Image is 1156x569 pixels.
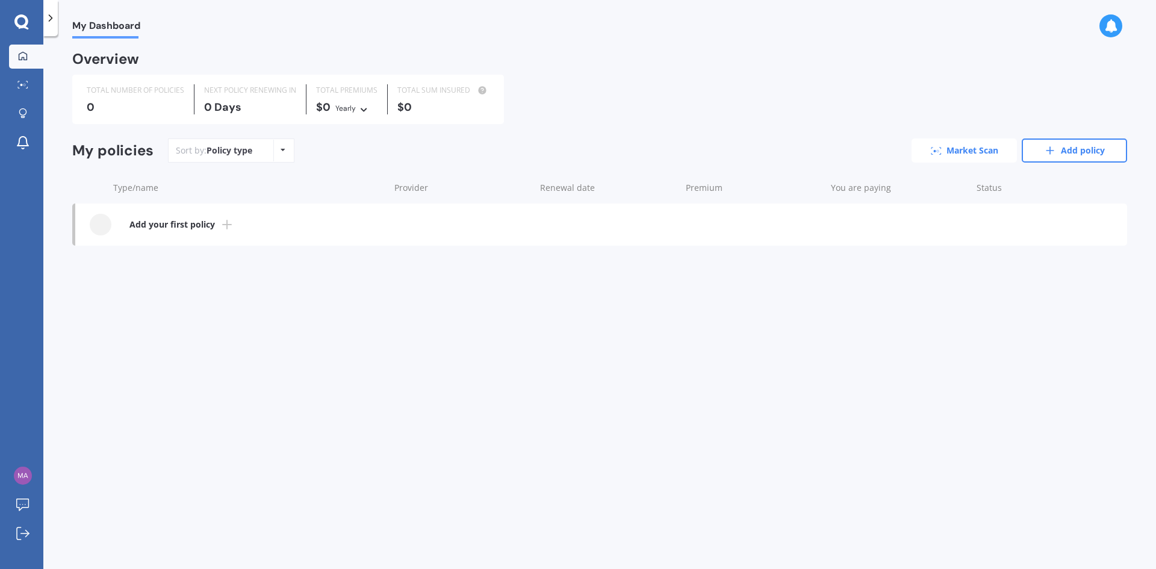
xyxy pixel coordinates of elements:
[129,219,215,231] b: Add your first policy
[87,84,184,96] div: TOTAL NUMBER OF POLICIES
[912,138,1017,163] a: Market Scan
[72,53,139,65] div: Overview
[316,101,378,114] div: $0
[335,102,356,114] div: Yearly
[316,84,378,96] div: TOTAL PREMIUMS
[831,182,967,194] div: You are paying
[72,20,140,36] span: My Dashboard
[397,84,489,96] div: TOTAL SUM INSURED
[397,101,489,113] div: $0
[72,142,154,160] div: My policies
[1022,138,1127,163] a: Add policy
[540,182,676,194] div: Renewal date
[204,101,296,113] div: 0 Days
[113,182,385,194] div: Type/name
[87,101,184,113] div: 0
[977,182,1067,194] div: Status
[176,145,252,157] div: Sort by:
[75,204,1127,246] a: Add your first policy
[207,145,252,157] div: Policy type
[204,84,296,96] div: NEXT POLICY RENEWING IN
[14,467,32,485] img: 2dcfb07d7061c0091fe18d1355093fb8
[686,182,822,194] div: Premium
[394,182,530,194] div: Provider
